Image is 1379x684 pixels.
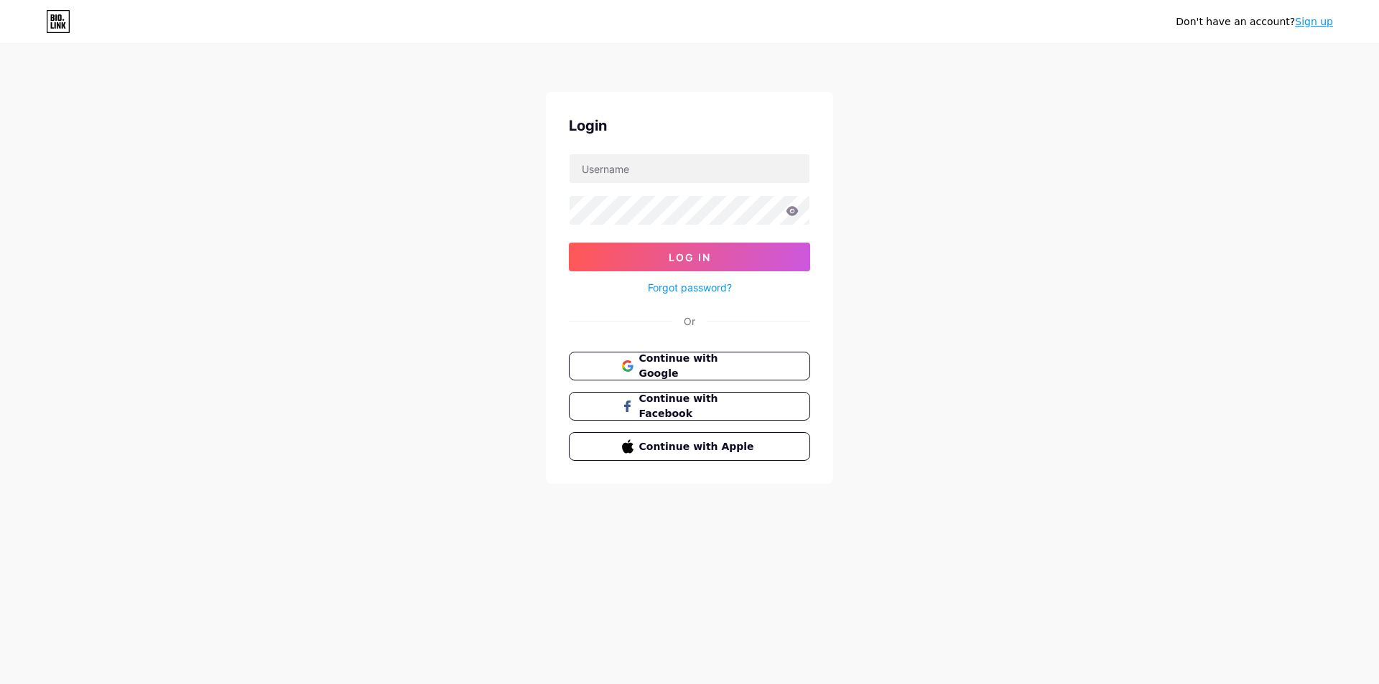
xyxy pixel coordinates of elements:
[639,351,758,381] span: Continue with Google
[570,154,809,183] input: Username
[639,439,758,454] span: Continue with Apple
[569,392,810,421] button: Continue with Facebook
[569,243,810,271] button: Log In
[569,352,810,380] button: Continue with Google
[639,391,758,421] span: Continue with Facebook
[1295,16,1333,27] a: Sign up
[569,432,810,461] button: Continue with Apple
[648,280,732,295] a: Forgot password?
[569,115,810,136] div: Login
[669,251,711,263] span: Log In
[1176,14,1333,29] div: Don't have an account?
[684,314,695,329] div: Or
